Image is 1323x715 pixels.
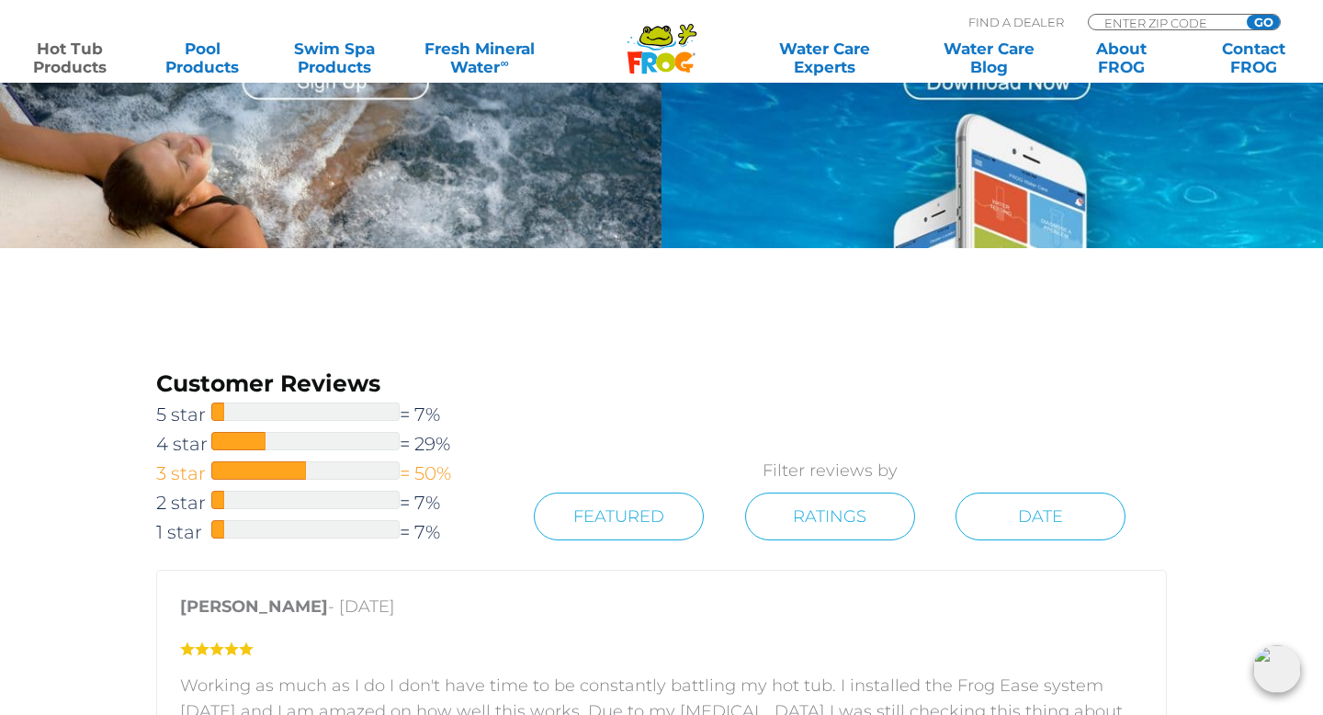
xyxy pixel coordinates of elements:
[151,40,254,76] a: PoolProducts
[156,429,493,459] a: 4 star= 29%
[156,517,493,547] a: 1 star= 7%
[156,400,211,429] span: 5 star
[937,40,1040,76] a: Water CareBlog
[955,493,1125,540] a: Date
[180,594,1143,629] p: - [DATE]
[1202,40,1305,76] a: ContactFROG
[745,493,915,540] a: Ratings
[283,40,386,76] a: Swim SpaProducts
[741,40,908,76] a: Water CareExperts
[968,14,1064,30] p: Find A Dealer
[156,488,493,517] a: 2 star= 7%
[534,493,704,540] a: Featured
[156,517,211,547] span: 1 star
[1102,15,1227,30] input: Zip Code Form
[156,459,211,488] span: 3 star
[1247,15,1280,29] input: GO
[156,488,211,517] span: 2 star
[156,429,211,459] span: 4 star
[180,596,328,617] strong: [PERSON_NAME]
[415,40,544,76] a: Fresh MineralWater∞
[18,40,121,76] a: Hot TubProducts
[156,459,493,488] a: 3 star= 50%
[493,458,1167,483] p: Filter reviews by
[1069,40,1172,76] a: AboutFROG
[156,400,493,429] a: 5 star= 7%
[500,56,508,70] sup: ∞
[156,368,493,400] h3: Customer Reviews
[1253,645,1301,693] img: openIcon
